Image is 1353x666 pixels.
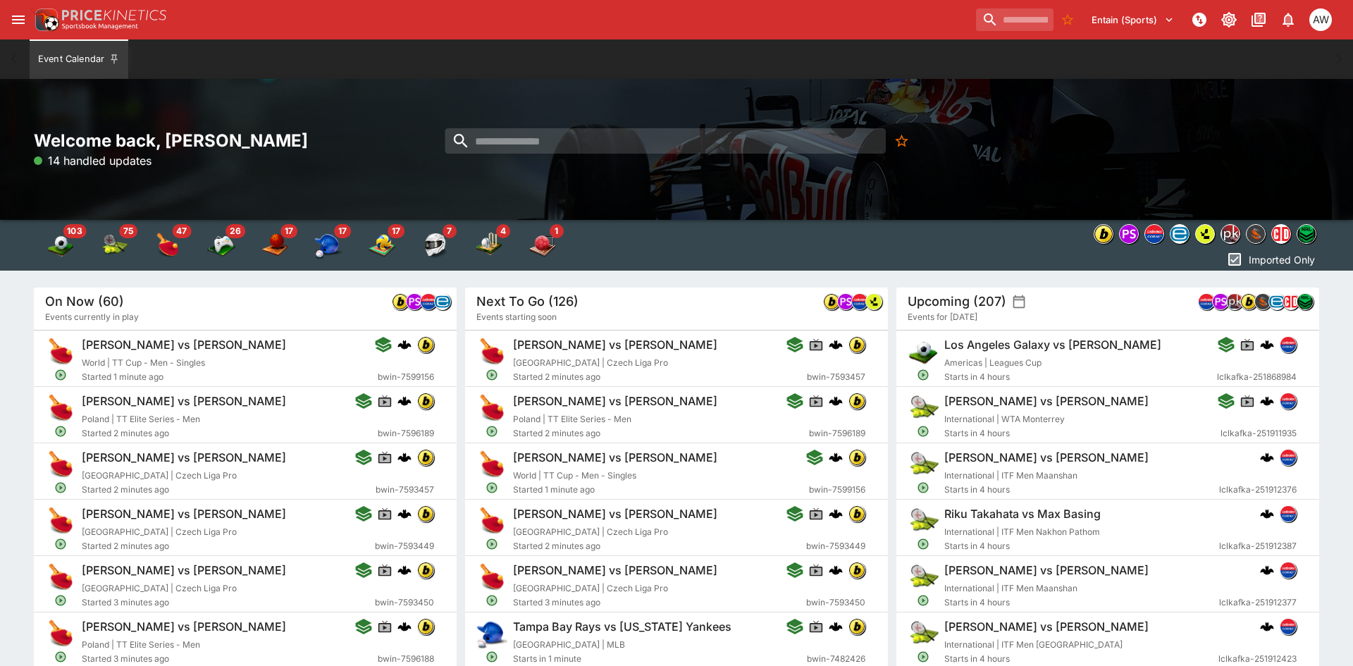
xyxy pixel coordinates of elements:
div: lclkafka [1280,618,1297,635]
div: pandascore [837,293,854,310]
div: pandascore [1119,224,1139,244]
div: lclkafka [1280,393,1297,409]
span: [GEOGRAPHIC_DATA] | Czech Liga Pro [82,526,237,537]
svg: Open [917,538,929,550]
div: nrl [1297,224,1316,244]
span: Started 3 minutes ago [513,596,806,610]
div: bwin [848,393,865,409]
div: cerberus [829,619,843,634]
h6: [PERSON_NAME] vs [PERSON_NAME] [82,394,286,409]
img: sportingsolutions.jpeg [1255,294,1271,309]
div: bwin [392,293,409,310]
button: settings [1012,295,1026,309]
div: lsports [1195,224,1215,244]
div: bwin [417,449,434,466]
div: cerberus [1260,619,1274,634]
span: 103 [63,224,86,238]
div: cerberus [1260,507,1274,521]
img: lclkafka.png [1280,450,1296,465]
div: Baseball [314,231,342,259]
img: bwin.png [393,294,408,309]
img: bwin.png [849,562,865,578]
div: bwin [417,336,434,353]
img: table_tennis.png [476,562,507,593]
svg: Open [486,481,498,494]
img: table_tennis.png [476,336,507,367]
div: lclkafka [1280,505,1297,522]
span: [GEOGRAPHIC_DATA] | Czech Liga Pro [82,583,237,593]
button: Imported Only [1222,248,1319,271]
div: lclkafka [1280,449,1297,466]
img: logo-cerberus.svg [1260,394,1274,408]
img: logo-cerberus.svg [1260,507,1274,521]
button: Notifications [1275,7,1301,32]
button: No Bookmarks [1056,8,1079,31]
img: logo-cerberus.svg [397,619,412,634]
div: bwin [417,618,434,635]
h6: [PERSON_NAME] vs [PERSON_NAME] [944,394,1149,409]
div: bwin [848,618,865,635]
img: nrl.png [1297,294,1313,309]
img: pandascore.png [1120,225,1138,243]
img: logo-cerberus.svg [829,507,843,521]
img: lclkafka.png [1280,506,1296,522]
div: pricekinetics [1226,293,1243,310]
div: Soccer [47,231,75,259]
img: nrl.png [1297,225,1316,243]
div: sportingsolutions [1254,293,1271,310]
img: bwin.png [418,337,433,352]
svg: Open [917,594,929,607]
div: Event type filters [34,220,569,271]
img: lclkafka.png [1145,225,1163,243]
img: soccer [47,231,75,259]
img: lclkafka.png [1199,294,1214,309]
span: Started 1 minute ago [513,483,809,497]
div: bwin [848,336,865,353]
span: Started 3 minutes ago [82,596,375,610]
span: 17 [334,224,351,238]
img: championdata.png [1272,225,1290,243]
img: bwin.png [849,619,865,634]
img: betradar.png [435,294,450,309]
img: Sportsbook Management [62,23,138,30]
img: bwin.png [849,393,865,409]
img: logo-cerberus.svg [829,394,843,408]
svg: Open [486,369,498,381]
span: 4 [496,224,510,238]
div: cerberus [1260,450,1274,464]
div: Basketball [261,231,289,259]
button: Select Tenant [1083,8,1182,31]
img: logo-cerberus.svg [397,507,412,521]
svg: Open [54,481,67,494]
div: pricekinetics [1221,224,1240,244]
div: bwin [417,393,434,409]
button: Documentation [1246,7,1271,32]
h5: On Now (60) [45,293,124,309]
div: lclkafka [1198,293,1215,310]
div: bwin [417,505,434,522]
span: Started 2 minutes ago [82,539,375,553]
img: handball [529,231,557,259]
img: motor_racing [421,231,450,259]
svg: Open [54,538,67,550]
input: search [445,128,885,154]
svg: Open [54,425,67,438]
img: championdata.png [1283,294,1299,309]
span: lclkafka-251868984 [1217,370,1297,384]
div: lclkafka [851,293,868,310]
img: bwin.png [418,562,433,578]
div: lclkafka [1280,562,1297,579]
span: 7 [443,224,457,238]
span: bwin-7593457 [807,370,865,384]
h6: Tampa Bay Rays vs [US_STATE] Yankees [513,619,731,634]
img: logo-cerberus.svg [397,394,412,408]
span: Started 3 minutes ago [82,652,378,666]
span: lclkafka-251912376 [1219,483,1297,497]
img: table_tennis.png [45,393,76,424]
img: pandascore.png [407,294,422,309]
h6: Los Angeles Galaxy vs [PERSON_NAME] [944,338,1161,352]
div: Volleyball [368,231,396,259]
span: [GEOGRAPHIC_DATA] | Czech Liga Pro [513,526,668,537]
span: Events currently in play [45,310,139,324]
div: cerberus [829,563,843,577]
